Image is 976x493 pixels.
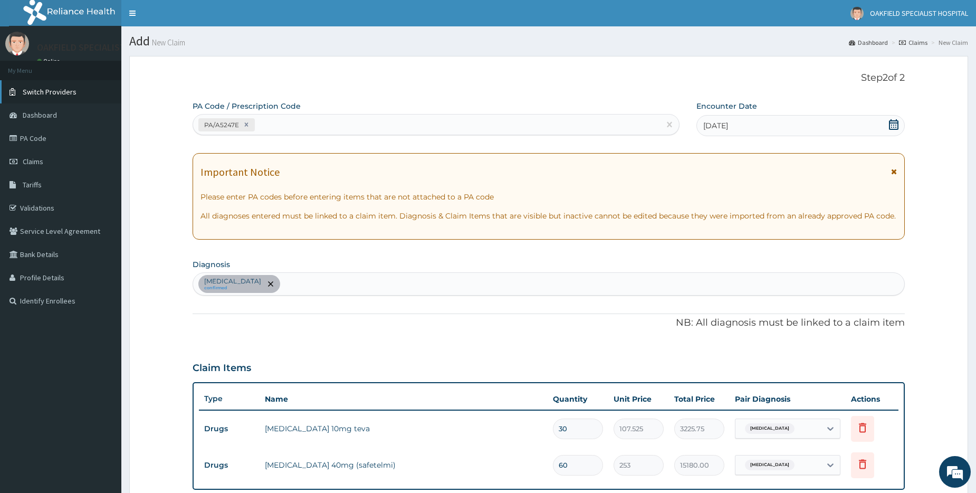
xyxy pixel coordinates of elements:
[201,119,241,131] div: PA/A5247E
[846,388,898,410] th: Actions
[260,418,548,439] td: [MEDICAL_DATA] 10mg teva
[200,166,280,178] h1: Important Notice
[61,133,146,240] span: We're online!
[204,277,261,286] p: [MEDICAL_DATA]
[929,38,968,47] li: New Claim
[703,120,728,131] span: [DATE]
[200,211,897,221] p: All diagnoses entered must be linked to a claim item. Diagnosis & Claim Items that are visible bu...
[37,58,62,65] a: Online
[204,286,261,291] small: confirmed
[850,7,864,20] img: User Image
[266,279,275,289] span: remove selection option
[608,388,669,410] th: Unit Price
[696,101,757,111] label: Encounter Date
[199,456,260,475] td: Drugs
[193,101,301,111] label: PA Code / Prescription Code
[870,8,968,18] span: OAKFIELD SPECIALIST HOSPITAL
[730,388,846,410] th: Pair Diagnosis
[193,72,905,84] p: Step 2 of 2
[23,110,57,120] span: Dashboard
[150,39,185,46] small: New Claim
[193,363,251,374] h3: Claim Items
[20,53,43,79] img: d_794563401_company_1708531726252_794563401
[23,87,76,97] span: Switch Providers
[548,388,608,410] th: Quantity
[849,38,888,47] a: Dashboard
[200,192,897,202] p: Please enter PA codes before entering items that are not attached to a PA code
[899,38,927,47] a: Claims
[37,43,169,52] p: OAKFIELD SPECIALIST HOSPITAL
[669,388,730,410] th: Total Price
[173,5,198,31] div: Minimize live chat window
[5,288,201,325] textarea: Type your message and hit 'Enter'
[260,454,548,476] td: [MEDICAL_DATA] 40mg (safetelmi)
[23,157,43,166] span: Claims
[193,316,905,330] p: NB: All diagnosis must be linked to a claim item
[129,34,968,48] h1: Add
[260,388,548,410] th: Name
[23,180,42,189] span: Tariffs
[55,59,177,73] div: Chat with us now
[5,32,29,55] img: User Image
[745,460,795,470] span: [MEDICAL_DATA]
[193,259,230,270] label: Diagnosis
[199,389,260,409] th: Type
[745,423,795,434] span: [MEDICAL_DATA]
[199,419,260,439] td: Drugs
